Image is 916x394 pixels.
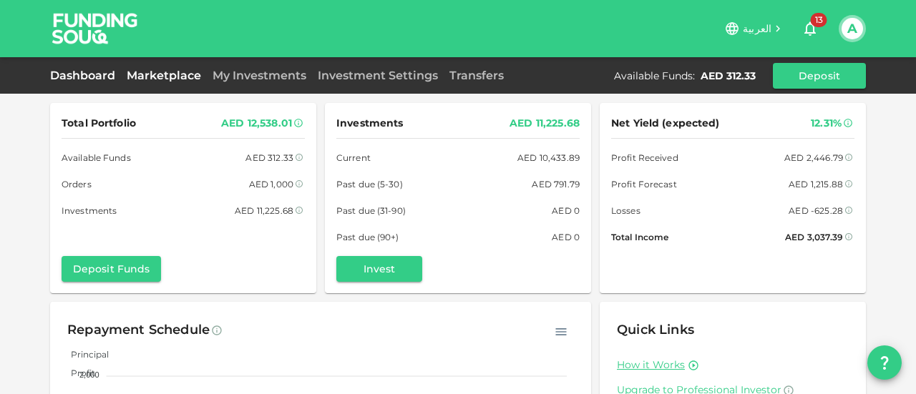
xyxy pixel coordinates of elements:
a: My Investments [207,69,312,82]
div: AED 312.33 [701,69,756,83]
span: Investments [62,203,117,218]
div: AED 12,538.01 [221,114,292,132]
span: Profit [60,368,95,378]
button: A [842,18,863,39]
div: AED 312.33 [245,150,293,165]
button: 13 [796,14,824,43]
span: Quick Links [617,322,694,338]
div: AED 0 [552,230,580,245]
a: Transfers [444,69,510,82]
span: Investments [336,114,403,132]
div: AED 10,433.89 [517,150,580,165]
a: Dashboard [50,69,121,82]
div: Available Funds : [614,69,695,83]
div: AED 11,225.68 [235,203,293,218]
button: Deposit [773,63,866,89]
span: Orders [62,177,92,192]
span: العربية [743,22,771,35]
div: AED -625.28 [789,203,843,218]
div: AED 3,037.39 [785,230,843,245]
span: Losses [611,203,640,218]
span: Current [336,150,371,165]
span: Past due (90+) [336,230,399,245]
span: Net Yield (expected) [611,114,720,132]
a: How it Works [617,358,685,372]
div: AED 1,000 [249,177,293,192]
div: AED 1,215.88 [789,177,843,192]
span: Past due (31-90) [336,203,406,218]
div: AED 791.79 [532,177,580,192]
div: AED 2,446.79 [784,150,843,165]
span: Available Funds [62,150,131,165]
span: Total Portfolio [62,114,136,132]
div: Repayment Schedule [67,319,210,342]
span: Total Income [611,230,668,245]
span: Past due (5-30) [336,177,403,192]
div: 12.31% [811,114,842,132]
a: Marketplace [121,69,207,82]
button: Deposit Funds [62,256,161,282]
span: Profit Received [611,150,678,165]
tspan: 2,000 [79,370,99,379]
button: question [867,345,902,380]
span: 13 [811,13,827,27]
div: AED 11,225.68 [510,114,580,132]
span: Principal [60,349,109,360]
button: Invest [336,256,422,282]
div: AED 0 [552,203,580,218]
a: Investment Settings [312,69,444,82]
span: Profit Forecast [611,177,677,192]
